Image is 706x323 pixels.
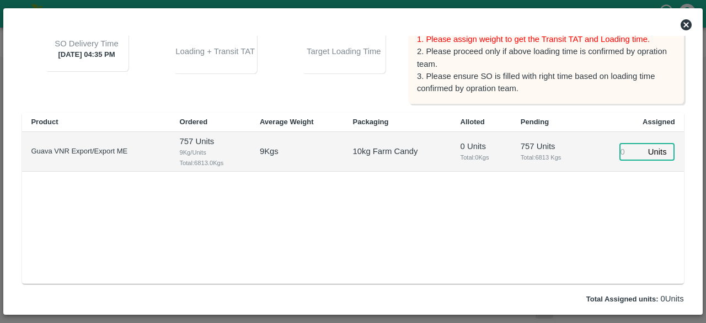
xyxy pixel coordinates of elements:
td: Guava VNR Export/Export ME [22,132,170,172]
div: [DATE] 04:35 PM [45,27,129,71]
b: Product [31,118,58,126]
b: Pending [521,118,549,126]
span: Total: 0 Kgs [461,152,503,162]
p: 9 Kgs [260,145,279,157]
p: 0 Units [586,293,684,305]
p: 757 Units [180,135,242,147]
b: Packaging [352,118,388,126]
p: 3. Please ensure SO is filled with right time based on loading time confirmed by opration team. [417,70,675,95]
p: 10kg Farm Candy [352,145,418,157]
span: Total: 6813.0 Kgs [180,158,242,168]
b: Average Weight [260,118,314,126]
p: Loading + Transit TAT [175,45,255,57]
p: 2. Please proceed only if above loading time is confirmed by opration team. [417,45,675,70]
span: Total: 6813 Kgs [521,152,579,162]
p: 757 Units [521,140,579,152]
p: Target Loading Time [307,45,381,57]
b: Alloted [461,118,485,126]
span: 9 Kg/Units [180,147,242,157]
label: Total Assigned units: [586,295,659,303]
p: SO Delivery Time [55,38,118,50]
p: 1. Please assign weight to get the Transit TAT and Loading time. [417,33,675,45]
input: 0 [619,143,644,160]
p: 0 Units [461,140,503,152]
b: Assigned [643,118,675,126]
p: Units [648,146,667,158]
b: Ordered [180,118,208,126]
